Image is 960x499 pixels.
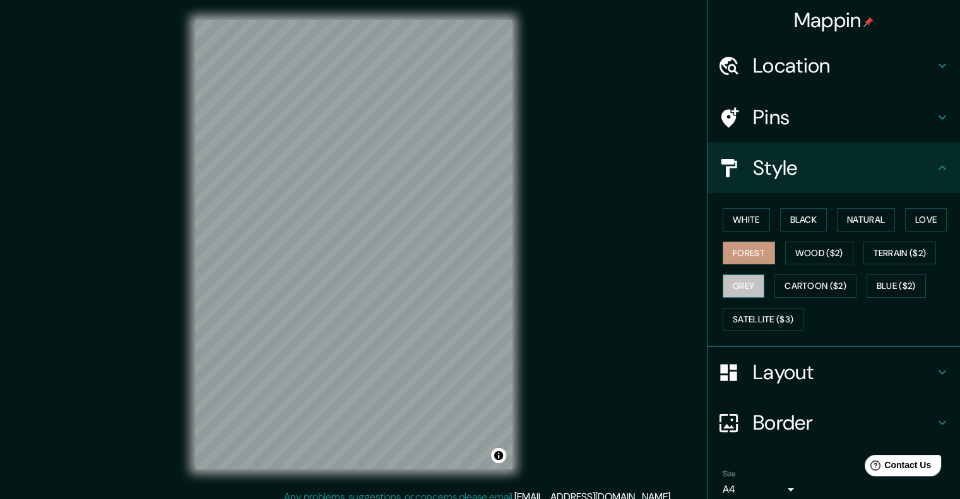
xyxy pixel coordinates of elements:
[491,448,506,463] button: Toggle attribution
[867,274,926,298] button: Blue ($2)
[708,143,960,193] div: Style
[774,274,856,298] button: Cartoon ($2)
[837,208,895,232] button: Natural
[863,17,874,27] img: pin-icon.png
[708,40,960,91] div: Location
[785,242,853,265] button: Wood ($2)
[708,347,960,397] div: Layout
[848,450,946,485] iframe: Help widget launcher
[753,410,935,435] h4: Border
[753,360,935,385] h4: Layout
[905,208,947,232] button: Love
[753,155,935,180] h4: Style
[753,105,935,130] h4: Pins
[723,208,770,232] button: White
[708,397,960,448] div: Border
[708,92,960,143] div: Pins
[794,8,874,33] h4: Mappin
[723,308,803,331] button: Satellite ($3)
[723,274,764,298] button: Grey
[723,469,736,479] label: Size
[780,208,827,232] button: Black
[753,53,935,78] h4: Location
[723,242,775,265] button: Forest
[863,242,937,265] button: Terrain ($2)
[195,20,513,469] canvas: Map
